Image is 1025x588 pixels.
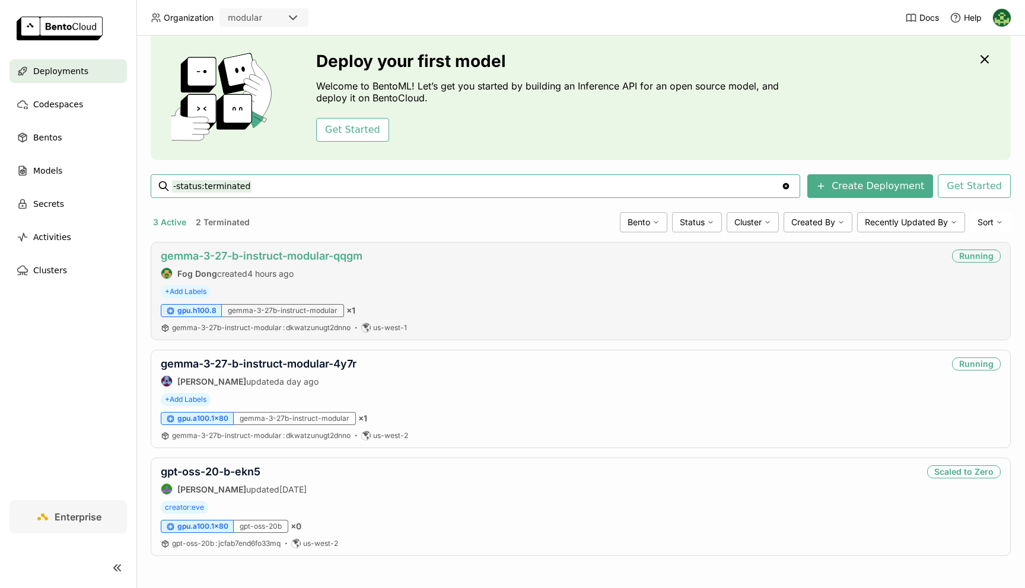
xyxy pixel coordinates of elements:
span: Docs [919,12,939,23]
span: Created By [791,217,835,228]
img: Shenyang Zhao [161,484,172,494]
span: us-west-1 [373,323,407,333]
span: Secrets [33,197,64,211]
input: Selected modular. [263,12,265,24]
span: gpu.a100.1x80 [177,522,228,531]
span: creator:eve [161,501,208,514]
a: Clusters [9,258,127,282]
a: Activities [9,225,127,249]
span: gpt-oss-20b jcfab7end6fo33mq [172,539,281,548]
button: Get Started [316,118,389,142]
div: Running [952,250,1001,263]
a: Enterprise [9,500,127,533]
div: Cluster [727,212,779,232]
span: Cluster [734,217,762,228]
div: gemma-3-27b-instruct-modular [222,304,344,317]
a: Secrets [9,192,127,216]
a: gpt-oss-20b:jcfab7end6fo33mq [172,539,281,548]
input: Search [172,177,781,196]
span: Clusters [33,263,67,277]
img: Fog Dong [161,268,172,279]
span: × 1 [346,305,355,316]
span: gpu.a100.1x80 [177,414,228,423]
div: gpt-oss-20b [234,520,288,533]
div: Status [672,212,722,232]
span: Status [680,217,705,228]
span: Deployments [33,64,88,78]
span: gpu.h100.8 [177,306,217,315]
img: Kevin Bi [993,9,1011,27]
span: Help [964,12,982,23]
a: gemma-3-27-b-instruct-modular-4y7r [161,357,356,370]
div: created [161,267,362,279]
a: gemma-3-27b-instruct-modular:dkwatzunugt2dnno [172,323,351,333]
span: gemma-3-27b-instruct-modular dkwatzunugt2dnno [172,323,351,332]
strong: [PERSON_NAME] [177,376,246,386]
span: Bentos [33,130,62,145]
svg: Clear value [781,181,791,191]
span: : [283,431,285,440]
div: updated [161,483,307,495]
div: modular [228,12,262,24]
span: us-west-2 [303,539,338,548]
span: us-west-2 [373,431,408,440]
span: +Add Labels [161,285,211,298]
strong: [PERSON_NAME] [177,484,246,494]
img: logo [17,17,103,40]
a: Codespaces [9,92,127,116]
a: gemma-3-27-b-instruct-modular-qqgm [161,250,362,262]
img: cover onboarding [160,52,288,141]
div: Scaled to Zero [927,465,1001,478]
span: a day ago [279,376,319,386]
div: Recently Updated By [857,212,965,232]
div: gemma-3-27b-instruct-modular [234,412,356,425]
a: Bentos [9,126,127,149]
div: Help [950,12,982,24]
span: Activities [33,230,71,244]
span: Enterprise [55,511,101,523]
span: : [215,539,217,548]
a: Docs [905,12,939,24]
span: 4 hours ago [247,269,294,279]
button: 3 Active [151,215,189,230]
span: × 0 [291,521,301,532]
span: × 1 [358,413,367,424]
span: Organization [164,12,214,23]
span: Bento [628,217,650,228]
button: Get Started [938,174,1011,198]
span: : [283,323,285,332]
a: gemma-3-27b-instruct-modular:dkwatzunugt2dnno [172,431,351,440]
div: updated [161,375,356,387]
div: Created By [784,212,852,232]
a: Models [9,159,127,183]
div: Sort [970,212,1011,232]
span: +Add Labels [161,393,211,406]
span: gemma-3-27b-instruct-modular dkwatzunugt2dnno [172,431,351,440]
strong: Fog Dong [177,269,217,279]
span: Recently Updated By [865,217,948,228]
div: Bento [620,212,667,232]
button: 2 Terminated [193,215,252,230]
span: [DATE] [279,484,307,494]
span: Models [33,164,62,178]
img: Jiang [161,376,172,386]
div: Running [952,357,1001,370]
span: Sort [978,217,994,228]
h3: Deploy your first model [316,52,785,71]
button: Create Deployment [807,174,933,198]
p: Welcome to BentoML! Let’s get you started by building an Inference API for an open source model, ... [316,80,785,104]
a: Deployments [9,59,127,83]
span: Codespaces [33,97,83,111]
a: gpt-oss-20-b-ekn5 [161,465,260,478]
